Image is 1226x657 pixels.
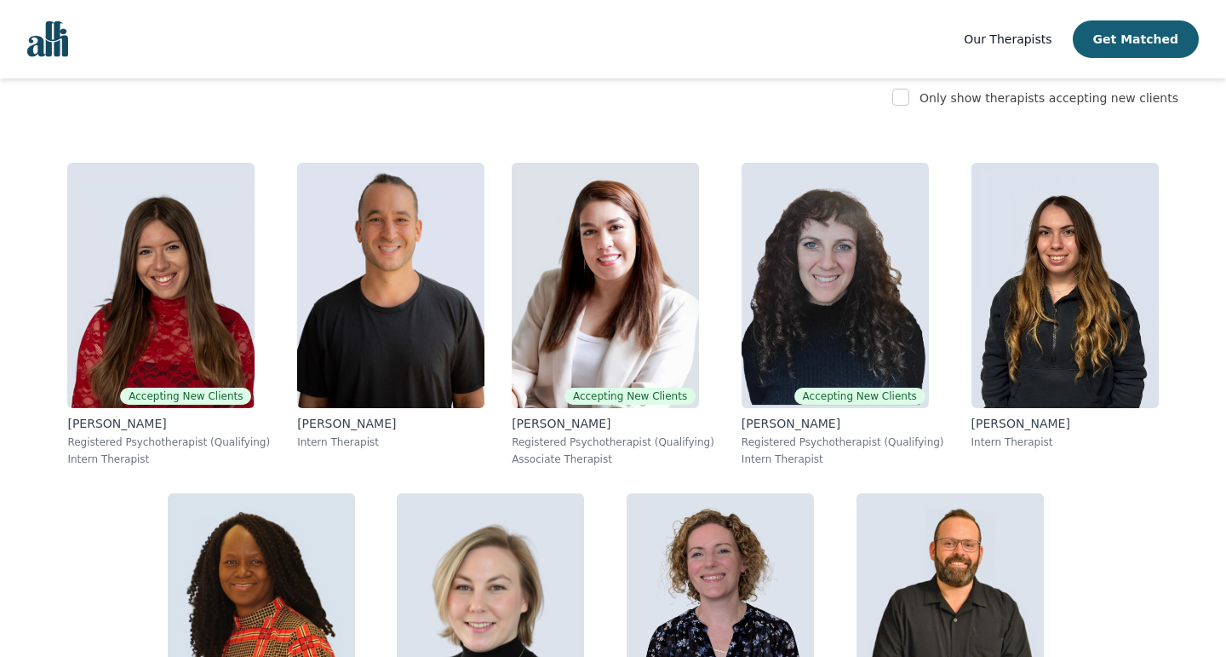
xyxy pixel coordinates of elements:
[67,415,270,432] p: [PERSON_NAME]
[964,32,1051,46] span: Our Therapists
[919,91,1178,105] label: Only show therapists accepting new clients
[67,435,270,449] p: Registered Psychotherapist (Qualifying)
[27,21,68,57] img: alli logo
[498,149,728,480] a: Ava_PouyandehAccepting New Clients[PERSON_NAME]Registered Psychotherapist (Qualifying)Associate T...
[971,415,1159,432] p: [PERSON_NAME]
[67,163,255,408] img: Alisha_Levine
[512,163,699,408] img: Ava_Pouyandeh
[958,149,1172,480] a: Mariangela_Servello[PERSON_NAME]Intern Therapist
[742,435,944,449] p: Registered Psychotherapist (Qualifying)
[971,163,1159,408] img: Mariangela_Servello
[297,415,484,432] p: [PERSON_NAME]
[67,452,270,466] p: Intern Therapist
[742,163,929,408] img: Shira_Blake
[742,415,944,432] p: [PERSON_NAME]
[120,388,251,405] span: Accepting New Clients
[964,29,1051,49] a: Our Therapists
[297,163,484,408] img: Kavon_Banejad
[728,149,958,480] a: Shira_BlakeAccepting New Clients[PERSON_NAME]Registered Psychotherapist (Qualifying)Intern Therapist
[1073,20,1199,58] button: Get Matched
[564,388,696,405] span: Accepting New Clients
[284,149,498,480] a: Kavon_Banejad[PERSON_NAME]Intern Therapist
[297,435,484,449] p: Intern Therapist
[794,388,925,405] span: Accepting New Clients
[512,452,714,466] p: Associate Therapist
[971,435,1159,449] p: Intern Therapist
[512,435,714,449] p: Registered Psychotherapist (Qualifying)
[512,415,714,432] p: [PERSON_NAME]
[742,452,944,466] p: Intern Therapist
[54,149,284,480] a: Alisha_LevineAccepting New Clients[PERSON_NAME]Registered Psychotherapist (Qualifying)Intern Ther...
